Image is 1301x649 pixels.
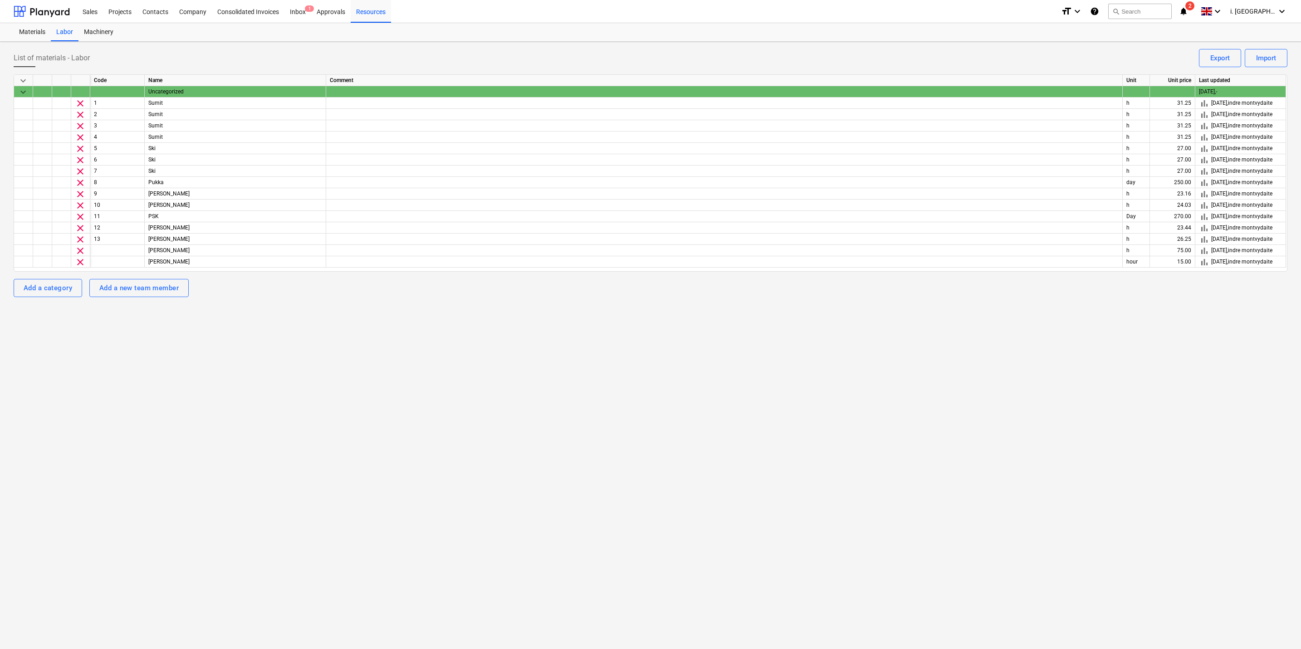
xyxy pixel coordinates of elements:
[1230,8,1276,15] span: i. [GEOGRAPHIC_DATA]
[1199,200,1282,211] div: [DATE] , indre montvydaite
[1199,166,1210,177] span: Show price history
[90,177,145,188] div: 8
[1179,6,1188,17] i: notifications
[1199,189,1210,200] span: Show price history
[1150,109,1195,120] div: 31.25
[1150,120,1195,132] div: 31.25
[89,279,189,297] button: Add a new team member
[1195,75,1286,86] div: Last updated
[1199,143,1210,154] span: Show price history
[1150,256,1195,268] div: 15.00
[90,188,145,200] div: 9
[1199,211,1210,222] span: Show price history
[1123,98,1150,109] div: h
[1123,177,1150,188] div: day
[1150,188,1195,200] div: 23.16
[75,121,86,132] span: clear
[14,279,82,297] button: Add a category
[1199,86,1282,98] div: [DATE] , -
[1199,98,1282,109] div: [DATE] , indre montvydaite
[1123,120,1150,132] div: h
[1150,200,1195,211] div: 24.03
[145,211,326,222] div: PSK
[75,109,86,120] span: clear
[1061,6,1072,17] i: format_size
[145,154,326,166] div: Ski
[1123,222,1150,234] div: h
[1150,166,1195,177] div: 27.00
[1277,6,1287,17] i: keyboard_arrow_down
[1199,166,1282,177] div: [DATE] , indre montvydaite
[1199,143,1282,154] div: [DATE] , indre montvydaite
[145,166,326,177] div: Ski
[1150,75,1195,86] div: Unit price
[90,120,145,132] div: 3
[1123,256,1150,268] div: hour
[90,200,145,211] div: 10
[1150,211,1195,222] div: 270.00
[145,98,326,109] div: Sumit
[75,177,86,188] span: clear
[1123,200,1150,211] div: h
[14,23,51,41] a: Materials
[1199,121,1210,132] span: Show price history
[1199,200,1210,211] span: Show price history
[14,53,90,63] span: List of materials - Labor
[1199,109,1282,120] div: [DATE] , indre montvydaite
[1199,234,1210,245] span: Show price history
[145,143,326,154] div: Ski
[1150,177,1195,188] div: 250.00
[51,23,78,41] div: Labor
[1199,257,1210,268] span: Show price history
[1123,154,1150,166] div: h
[78,23,119,41] a: Machinery
[145,75,326,86] div: Name
[1199,154,1282,166] div: [DATE] , indre montvydaite
[1199,234,1282,245] div: [DATE] , indre montvydaite
[145,188,326,200] div: [PERSON_NAME]
[1199,256,1282,268] div: [DATE] , indre montvydaite
[1150,143,1195,154] div: 27.00
[145,222,326,234] div: [PERSON_NAME]
[145,234,326,245] div: [PERSON_NAME]
[145,120,326,132] div: Sumit
[1072,6,1083,17] i: keyboard_arrow_down
[75,155,86,166] span: clear
[90,154,145,166] div: 6
[1150,98,1195,109] div: 31.25
[90,234,145,245] div: 13
[1212,6,1223,17] i: keyboard_arrow_down
[90,143,145,154] div: 5
[1256,52,1276,64] div: Import
[1199,98,1210,109] span: Show price history
[1199,177,1282,188] div: [DATE] , indre montvydaite
[75,211,86,222] span: clear
[305,5,314,12] span: 1
[1199,223,1210,234] span: Show price history
[145,86,326,98] div: Uncategorized
[1123,188,1150,200] div: h
[145,245,326,256] div: [PERSON_NAME]
[75,234,86,245] span: clear
[1150,154,1195,166] div: 27.00
[1199,245,1282,256] div: [DATE] , indre montvydaite
[1256,605,1301,649] iframe: Chat Widget
[326,75,1123,86] div: Comment
[1123,109,1150,120] div: h
[1090,6,1099,17] i: Knowledge base
[1150,234,1195,245] div: 26.25
[1199,155,1210,166] span: Show price history
[75,143,86,154] span: clear
[145,109,326,120] div: Sumit
[1199,177,1210,188] span: Show price history
[1199,222,1282,234] div: [DATE] , indre montvydaite
[1185,1,1194,10] span: 2
[1199,188,1282,200] div: [DATE] , indre montvydaite
[90,222,145,234] div: 12
[1150,132,1195,143] div: 31.25
[1108,4,1172,19] button: Search
[1123,75,1150,86] div: Unit
[75,223,86,234] span: clear
[90,166,145,177] div: 7
[1150,245,1195,256] div: 75.00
